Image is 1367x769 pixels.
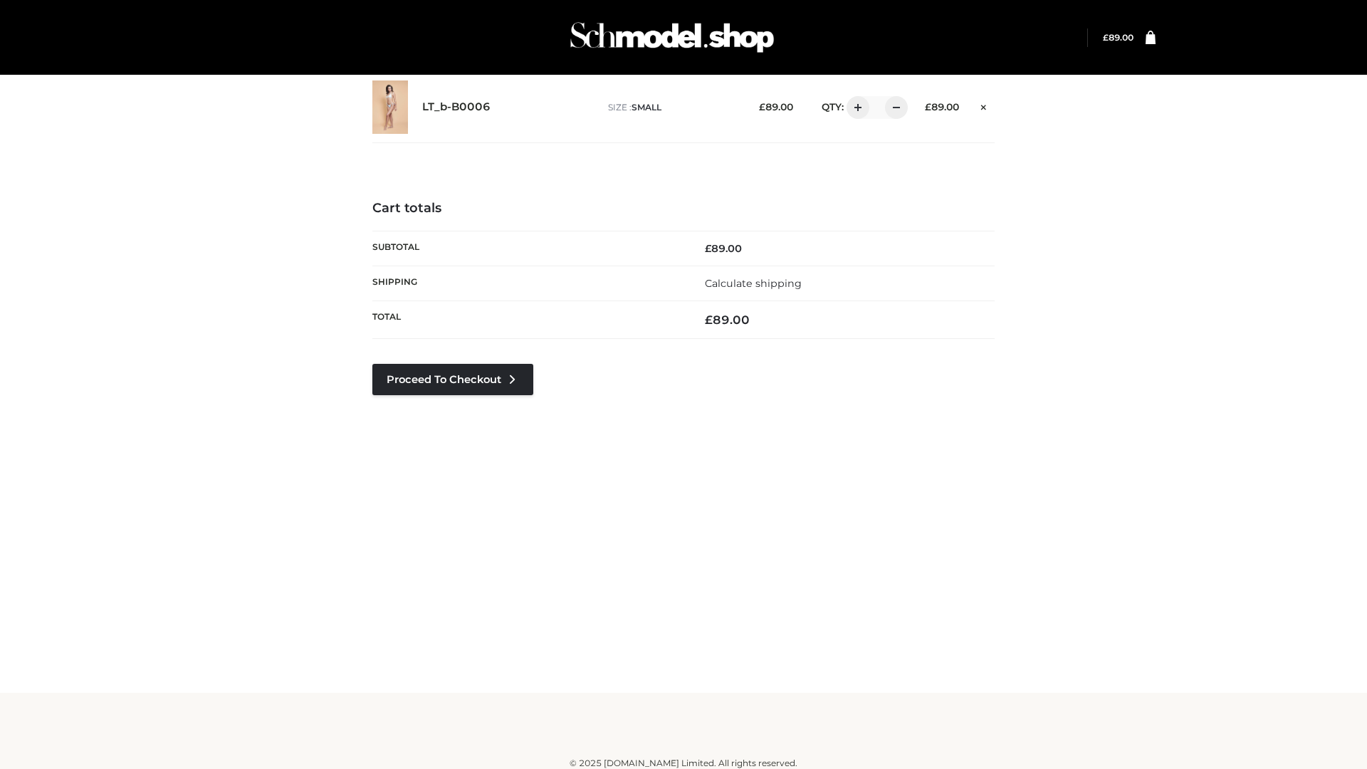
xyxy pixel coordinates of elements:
a: LT_b-B0006 [422,100,491,114]
bdi: 89.00 [759,101,793,113]
th: Shipping [372,266,683,300]
a: £89.00 [1103,32,1133,43]
th: Subtotal [372,231,683,266]
div: QTY: [807,96,903,119]
a: Proceed to Checkout [372,364,533,395]
bdi: 89.00 [705,313,750,327]
a: Remove this item [973,96,995,115]
span: £ [705,242,711,255]
bdi: 89.00 [925,101,959,113]
span: SMALL [632,102,661,113]
th: Total [372,301,683,339]
bdi: 89.00 [705,242,742,255]
span: £ [925,101,931,113]
a: Calculate shipping [705,277,802,290]
h4: Cart totals [372,201,995,216]
img: Schmodel Admin 964 [565,9,779,66]
bdi: 89.00 [1103,32,1133,43]
span: £ [759,101,765,113]
p: size : [608,101,737,114]
span: £ [705,313,713,327]
span: £ [1103,32,1109,43]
